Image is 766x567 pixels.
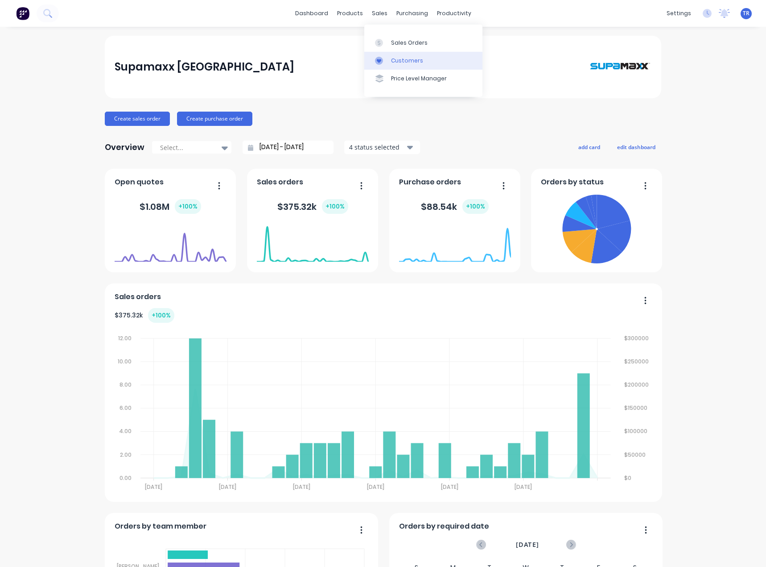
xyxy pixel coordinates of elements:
[115,521,206,532] span: Orders by team member
[367,483,384,491] tspan: [DATE]
[119,404,132,412] tspan: 6.00
[572,141,606,153] button: add card
[120,451,132,459] tspan: 2.00
[421,199,489,214] div: $ 88.54k
[441,483,458,491] tspan: [DATE]
[462,199,489,214] div: + 100 %
[140,199,201,214] div: $ 1.08M
[625,428,648,435] tspan: $100000
[119,474,132,482] tspan: 0.00
[257,177,303,188] span: Sales orders
[391,57,423,65] div: Customers
[367,7,392,20] div: sales
[333,7,367,20] div: products
[105,138,144,156] div: Overview
[277,199,348,214] div: $ 375.32k
[364,70,482,88] a: Price Level Manager
[392,7,432,20] div: purchasing
[625,474,632,482] tspan: $0
[516,540,539,550] span: [DATE]
[625,451,647,459] tspan: $50000
[322,199,348,214] div: + 100 %
[349,142,405,152] div: 4 status selected
[119,428,132,435] tspan: 4.00
[432,7,476,20] div: productivity
[662,7,696,20] div: settings
[364,33,482,51] a: Sales Orders
[743,9,750,17] span: TR
[541,177,604,188] span: Orders by status
[625,404,648,412] tspan: $150000
[219,483,236,491] tspan: [DATE]
[115,177,164,188] span: Open quotes
[291,7,333,20] a: dashboard
[115,308,174,323] div: $ 375.32k
[118,334,132,342] tspan: 12.00
[16,7,29,20] img: Factory
[344,141,420,154] button: 4 status selected
[119,381,132,388] tspan: 8.00
[625,358,650,365] tspan: $250000
[589,45,651,89] img: Supamaxx Australia
[115,58,294,76] div: Supamaxx [GEOGRAPHIC_DATA]
[118,358,132,365] tspan: 10.00
[391,75,447,83] div: Price Level Manager
[399,177,461,188] span: Purchase orders
[625,334,650,342] tspan: $300000
[391,39,428,47] div: Sales Orders
[399,521,489,532] span: Orders by required date
[611,141,661,153] button: edit dashboard
[364,52,482,70] a: Customers
[105,112,170,126] button: Create sales order
[515,483,532,491] tspan: [DATE]
[148,308,174,323] div: + 100 %
[175,199,201,214] div: + 100 %
[293,483,310,491] tspan: [DATE]
[177,112,252,126] button: Create purchase order
[625,381,650,388] tspan: $200000
[145,483,162,491] tspan: [DATE]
